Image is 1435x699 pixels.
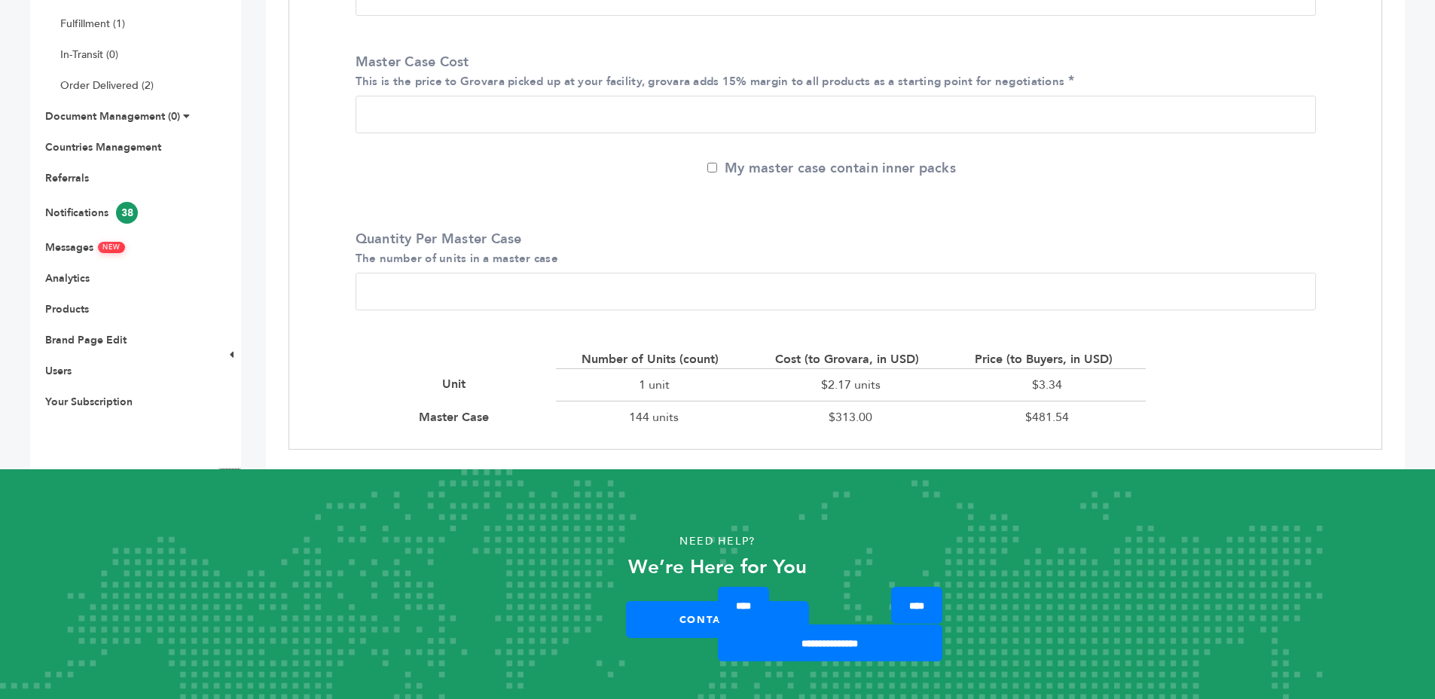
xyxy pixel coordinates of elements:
[775,351,927,368] div: Cost (to Grovara, in USD)
[45,109,180,124] a: Document Management (0)
[45,333,127,347] a: Brand Page Edit
[975,351,1120,368] div: Price (to Buyers, in USD)
[45,364,72,378] a: Users
[45,171,89,185] a: Referrals
[753,368,949,401] div: $2.17 units
[356,230,1308,267] label: Quantity Per Master Case
[45,140,161,154] a: Countries Management
[949,368,1146,401] div: $3.34
[556,368,753,401] div: 1 unit
[556,401,753,433] div: 144 units
[45,395,133,409] a: Your Subscription
[45,271,90,285] a: Analytics
[949,401,1146,433] div: $481.54
[707,163,717,172] input: My master case contain inner packs
[116,202,138,224] span: 38
[442,376,473,392] div: Unit
[753,401,949,433] div: $313.00
[98,242,125,253] span: NEW
[356,74,1065,89] small: This is the price to Grovara picked up at your facility, grovara adds 15% margin to all products ...
[60,78,154,93] a: Order Delivered (2)
[356,251,558,266] small: The number of units in a master case
[628,554,807,581] strong: We’re Here for You
[60,17,125,31] a: Fulfillment (1)
[60,47,118,62] a: In-Transit (0)
[72,530,1363,553] p: Need Help?
[45,206,138,220] a: Notifications38
[356,53,1308,90] label: Master Case Cost
[707,159,956,178] label: My master case contain inner packs
[582,351,726,368] div: Number of Units (count)
[419,409,496,426] div: Master Case
[626,601,809,638] a: Contact Us
[45,302,89,316] a: Products
[45,240,125,255] a: MessagesNEW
